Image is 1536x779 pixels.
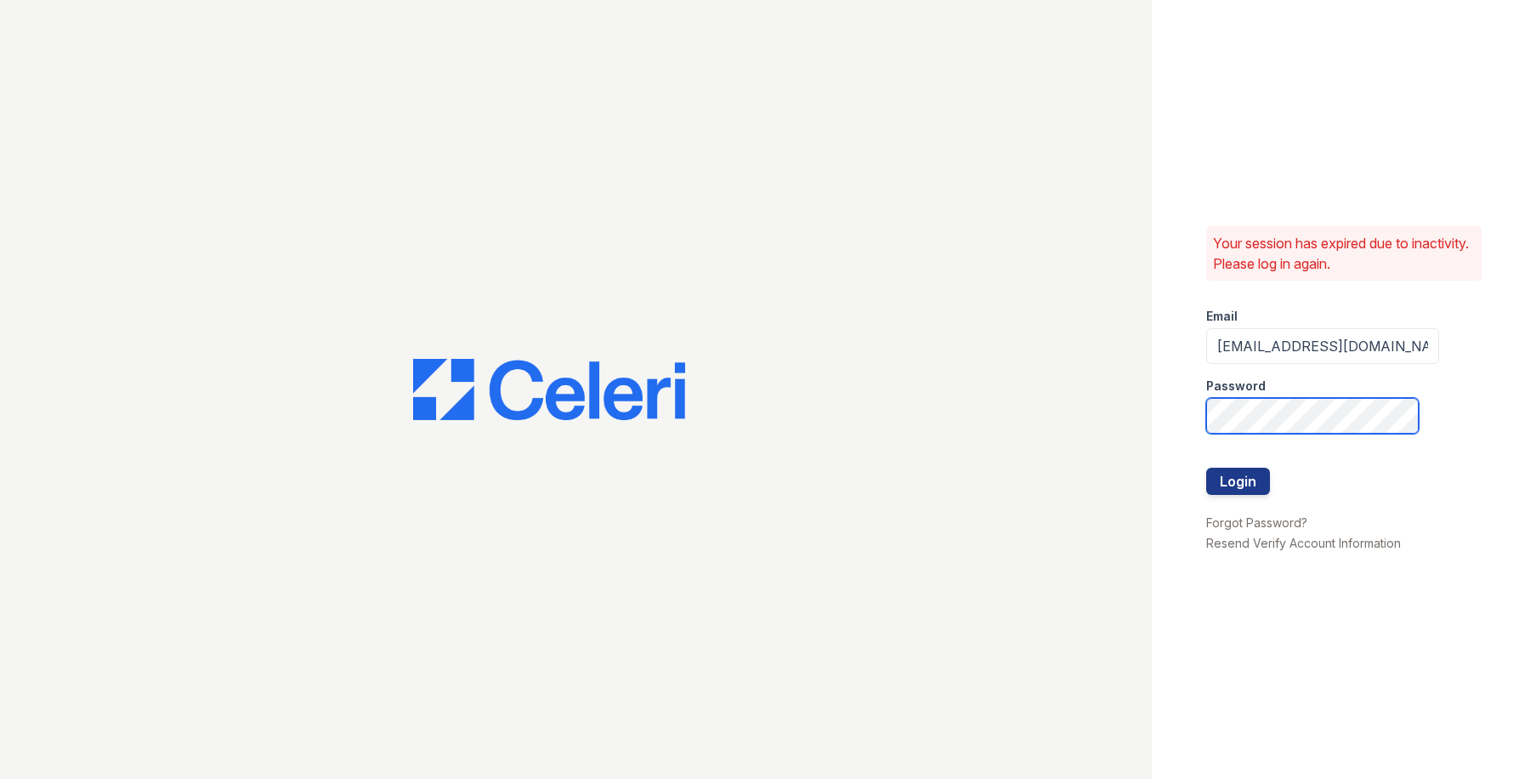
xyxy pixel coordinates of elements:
a: Resend Verify Account Information [1206,536,1401,550]
button: Login [1206,468,1270,495]
label: Email [1206,308,1238,325]
p: Your session has expired due to inactivity. Please log in again. [1213,233,1475,274]
img: CE_Logo_Blue-a8612792a0a2168367f1c8372b55b34899dd931a85d93a1a3d3e32e68fde9ad4.png [413,359,685,420]
a: Forgot Password? [1206,515,1307,530]
label: Password [1206,378,1266,395]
